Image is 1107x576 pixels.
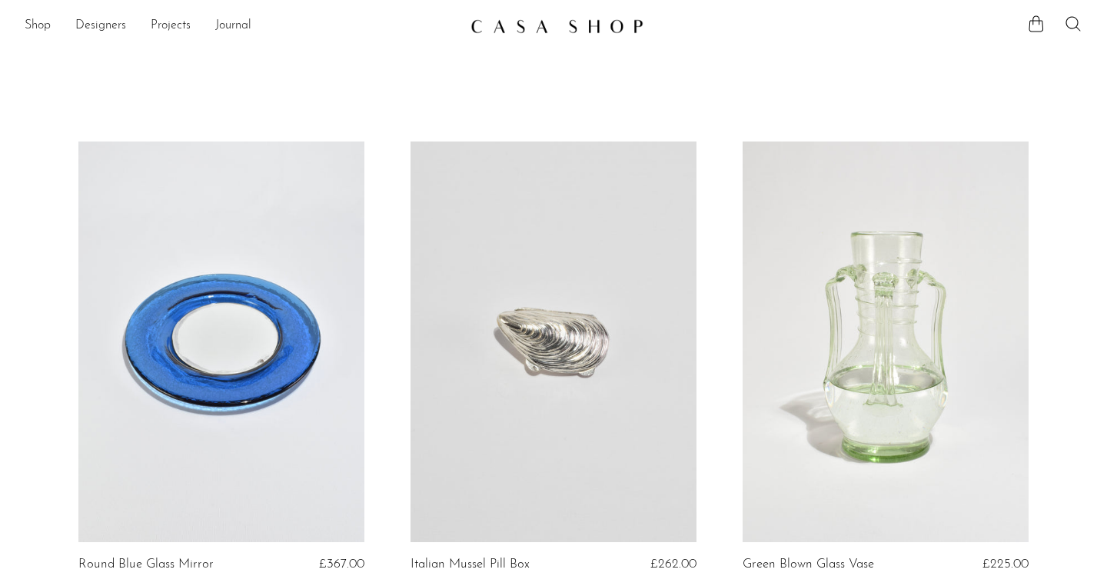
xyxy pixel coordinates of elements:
[25,13,458,39] ul: NEW HEADER MENU
[25,16,51,36] a: Shop
[650,558,696,571] span: £262.00
[319,558,364,571] span: £367.00
[743,558,874,571] a: Green Blown Glass Vase
[215,16,251,36] a: Journal
[151,16,191,36] a: Projects
[25,13,458,39] nav: Desktop navigation
[78,558,214,571] a: Round Blue Glass Mirror
[411,558,530,571] a: Italian Mussel Pill Box
[75,16,126,36] a: Designers
[982,558,1029,571] span: £225.00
